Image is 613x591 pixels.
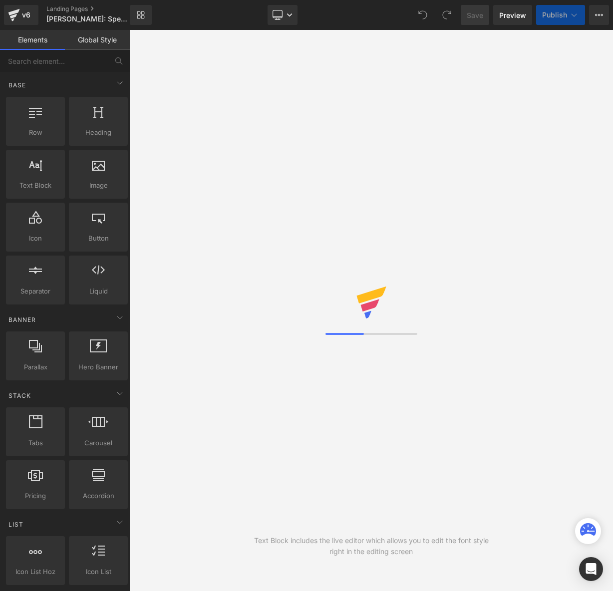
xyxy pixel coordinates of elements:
[589,5,609,25] button: More
[250,535,492,557] div: Text Block includes the live editor which allows you to edit the font style right in the editing ...
[9,127,62,138] span: Row
[9,286,62,296] span: Separator
[493,5,532,25] a: Preview
[72,286,125,296] span: Liquid
[7,80,27,90] span: Base
[65,30,130,50] a: Global Style
[579,557,603,581] div: Open Intercom Messenger
[72,438,125,448] span: Carousel
[9,180,62,191] span: Text Block
[72,567,125,577] span: Icon List
[46,5,146,13] a: Landing Pages
[9,491,62,501] span: Pricing
[467,10,483,20] span: Save
[542,11,567,19] span: Publish
[9,567,62,577] span: Icon List Hoz
[72,233,125,244] span: Button
[9,233,62,244] span: Icon
[499,10,526,20] span: Preview
[72,180,125,191] span: Image
[413,5,433,25] button: Undo
[72,362,125,372] span: Hero Banner
[9,362,62,372] span: Parallax
[7,315,37,324] span: Banner
[46,15,127,23] span: [PERSON_NAME]: Special Offer
[130,5,152,25] a: New Library
[536,5,585,25] button: Publish
[437,5,457,25] button: Redo
[7,520,24,529] span: List
[9,438,62,448] span: Tabs
[72,127,125,138] span: Heading
[20,8,32,21] div: v6
[72,491,125,501] span: Accordion
[7,391,32,400] span: Stack
[4,5,38,25] a: v6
